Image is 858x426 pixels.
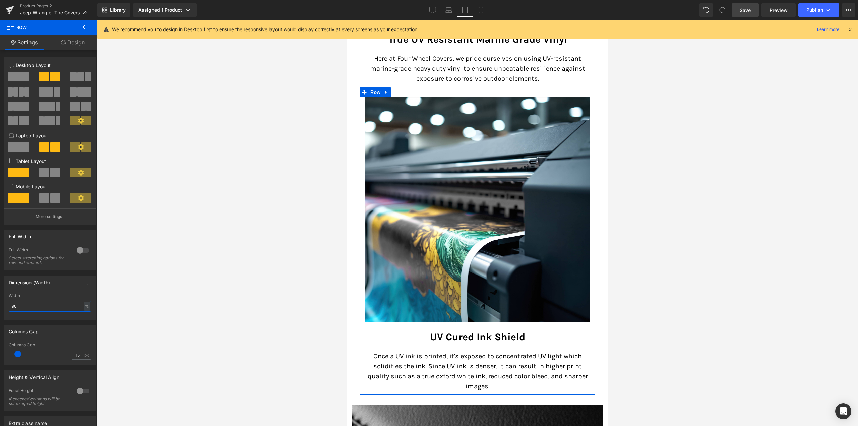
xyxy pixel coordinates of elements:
[7,20,74,35] span: Row
[84,302,90,311] div: %
[97,3,130,17] a: New Library
[425,3,441,17] a: Desktop
[9,417,47,426] div: Extra class name
[20,10,80,15] span: Jeep Wrangler Tire Covers
[814,25,842,34] a: Learn more
[457,3,473,17] a: Tablet
[18,34,243,64] p: Here at Four Wheel Covers, we pride ourselves on using UV-resistant marine-grade heavy duty vinyl...
[9,301,91,312] input: auto
[9,62,91,69] p: Desktop Layout
[9,183,91,190] p: Mobile Layout
[110,7,126,13] span: Library
[9,132,91,139] p: Laptop Layout
[473,3,489,17] a: Mobile
[9,325,39,334] div: Columns Gap
[441,3,457,17] a: Laptop
[9,276,50,285] div: Dimension (Width)
[18,13,243,25] h2: True UV Resistant Marine Grade Vinyl
[9,247,70,254] div: Full Width
[22,67,35,77] span: Row
[761,3,796,17] a: Preview
[806,7,823,13] span: Publish
[798,3,839,17] button: Publish
[9,388,70,395] div: Equal Height
[9,256,69,265] div: Select stretching options for row and content.
[842,3,855,17] button: More
[835,403,851,419] div: Open Intercom Messenger
[9,230,31,239] div: Full Width
[9,343,91,347] div: Columns Gap
[699,3,713,17] button: Undo
[9,293,91,298] div: Width
[84,353,90,357] span: px
[18,331,243,371] p: Once a UV ink is printed, it's exposed to concentrated UV light which solidifies the ink. Since U...
[49,35,97,50] a: Design
[9,397,69,406] div: If checked columns will be set to equal height.
[112,26,419,33] p: We recommend you to design in Desktop first to ensure the responsive layout would display correct...
[716,3,729,17] button: Redo
[20,3,97,9] a: Product Pages
[138,7,191,13] div: Assigned 1 Product
[770,7,788,14] span: Preview
[9,371,59,380] div: Height & Vertical Align
[36,214,62,220] p: More settings
[4,208,96,224] button: More settings
[740,7,751,14] span: Save
[35,67,44,77] a: Expand / Collapse
[9,158,91,165] p: Tablet Layout
[18,311,243,323] h2: UV Cured Ink Shield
